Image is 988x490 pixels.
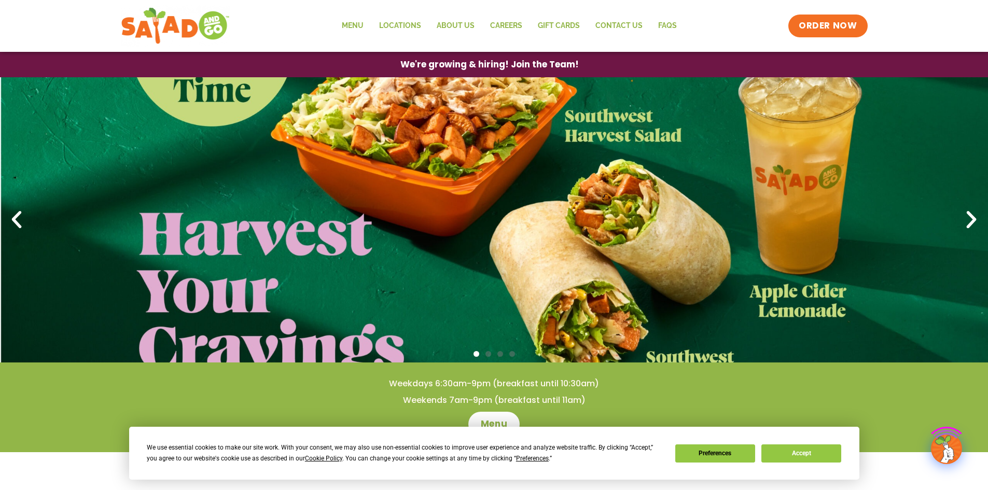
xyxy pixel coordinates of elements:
[588,14,650,38] a: Contact Us
[509,351,515,357] span: Go to slide 4
[761,444,841,463] button: Accept
[147,442,663,464] div: We use essential cookies to make our site work. With your consent, we may also use non-essential ...
[385,52,594,77] a: We're growing & hiring! Join the Team!
[799,20,857,32] span: ORDER NOW
[400,60,579,69] span: We're growing & hiring! Join the Team!
[675,444,755,463] button: Preferences
[485,351,491,357] span: Go to slide 2
[334,14,371,38] a: Menu
[129,427,859,480] div: Cookie Consent Prompt
[5,208,28,231] div: Previous slide
[21,395,967,406] h4: Weekends 7am-9pm (breakfast until 11am)
[21,378,967,389] h4: Weekdays 6:30am-9pm (breakfast until 10:30am)
[516,455,549,462] span: Preferences
[650,14,685,38] a: FAQs
[305,455,342,462] span: Cookie Policy
[530,14,588,38] a: GIFT CARDS
[334,14,685,38] nav: Menu
[429,14,482,38] a: About Us
[371,14,429,38] a: Locations
[481,418,507,430] span: Menu
[788,15,867,37] a: ORDER NOW
[497,351,503,357] span: Go to slide 3
[468,412,520,437] a: Menu
[474,351,479,357] span: Go to slide 1
[960,208,983,231] div: Next slide
[482,14,530,38] a: Careers
[121,5,230,47] img: new-SAG-logo-768×292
